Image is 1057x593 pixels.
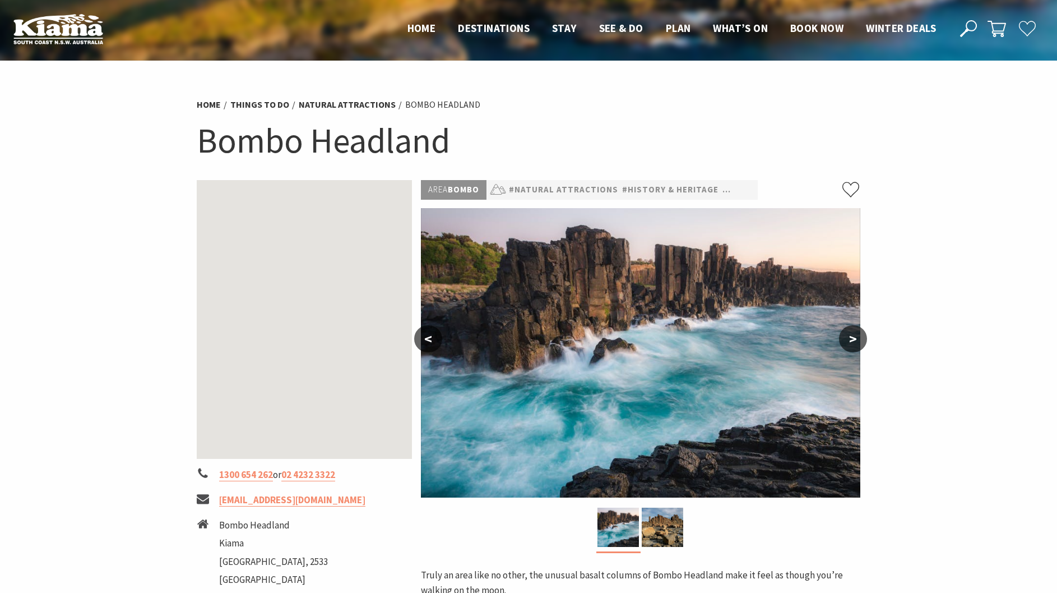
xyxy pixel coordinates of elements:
span: Area [428,184,448,195]
a: Things To Do [230,99,289,111]
span: Plan [666,21,691,35]
a: #Natural Attractions [509,183,618,197]
span: See & Do [599,21,643,35]
a: [EMAIL_ADDRESS][DOMAIN_NAME] [219,494,365,507]
li: Bombo Headland [405,98,480,112]
span: What’s On [713,21,768,35]
li: [GEOGRAPHIC_DATA] [219,572,328,587]
button: > [839,325,867,352]
a: 02 4232 3322 [281,468,335,481]
h1: Bombo Headland [197,118,860,163]
img: Kiama Logo [13,13,103,44]
nav: Main Menu [396,20,947,38]
span: Winter Deals [866,21,936,35]
img: Bombo Quarry [642,508,683,547]
p: Bombo [421,180,486,200]
span: Book now [790,21,843,35]
img: Bombo Quarry [421,208,860,498]
button: < [414,325,442,352]
span: Home [407,21,436,35]
li: [GEOGRAPHIC_DATA], 2533 [219,554,328,569]
span: Destinations [458,21,530,35]
a: Natural Attractions [299,99,396,111]
li: or [197,467,412,482]
img: Bombo Quarry [597,508,639,547]
span: Stay [552,21,577,35]
li: Bombo Headland [219,518,328,533]
a: Home [197,99,221,111]
a: #History & Heritage [622,183,718,197]
a: 1300 654 262 [219,468,273,481]
li: Kiama [219,536,328,551]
